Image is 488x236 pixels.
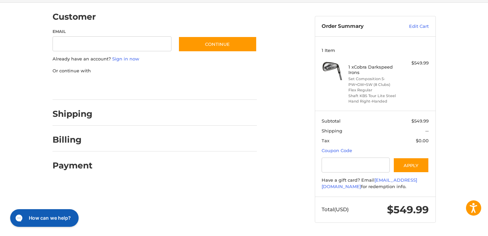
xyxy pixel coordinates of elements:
[348,87,400,93] li: Flex Regular
[322,118,341,124] span: Subtotal
[322,148,352,153] a: Coupon Code
[108,81,159,93] iframe: PayPal-paylater
[348,98,400,104] li: Hand Right-Handed
[7,207,81,229] iframe: Gorgias live chat messenger
[387,203,429,216] span: $549.99
[348,93,400,99] li: Shaft KBS Tour Lite Steel
[165,81,216,93] iframe: PayPal-venmo
[411,118,429,124] span: $549.99
[393,158,429,173] button: Apply
[53,56,257,62] p: Already have an account?
[322,138,329,143] span: Tax
[53,12,96,22] h2: Customer
[178,36,257,52] button: Continue
[322,206,349,213] span: Total (USD)
[322,158,390,173] input: Gift Certificate or Coupon Code
[322,48,429,53] h3: 1 Item
[53,160,93,171] h2: Payment
[322,177,429,190] div: Have a gift card? Email for redemption info.
[348,76,400,87] li: Set Composition 5-PW+GW+SW (8 Clubs)
[322,23,394,30] h3: Order Summary
[53,29,172,35] label: Email
[394,23,429,30] a: Edit Cart
[402,60,429,67] div: $549.99
[416,138,429,143] span: $0.00
[348,64,400,75] h4: 1 x Cobra Darkspeed Irons
[112,56,139,61] a: Sign in now
[53,134,92,145] h2: Billing
[50,81,101,93] iframe: PayPal-paypal
[53,68,257,74] p: Or continue with
[322,128,342,133] span: Shipping
[425,128,429,133] span: --
[53,109,93,119] h2: Shipping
